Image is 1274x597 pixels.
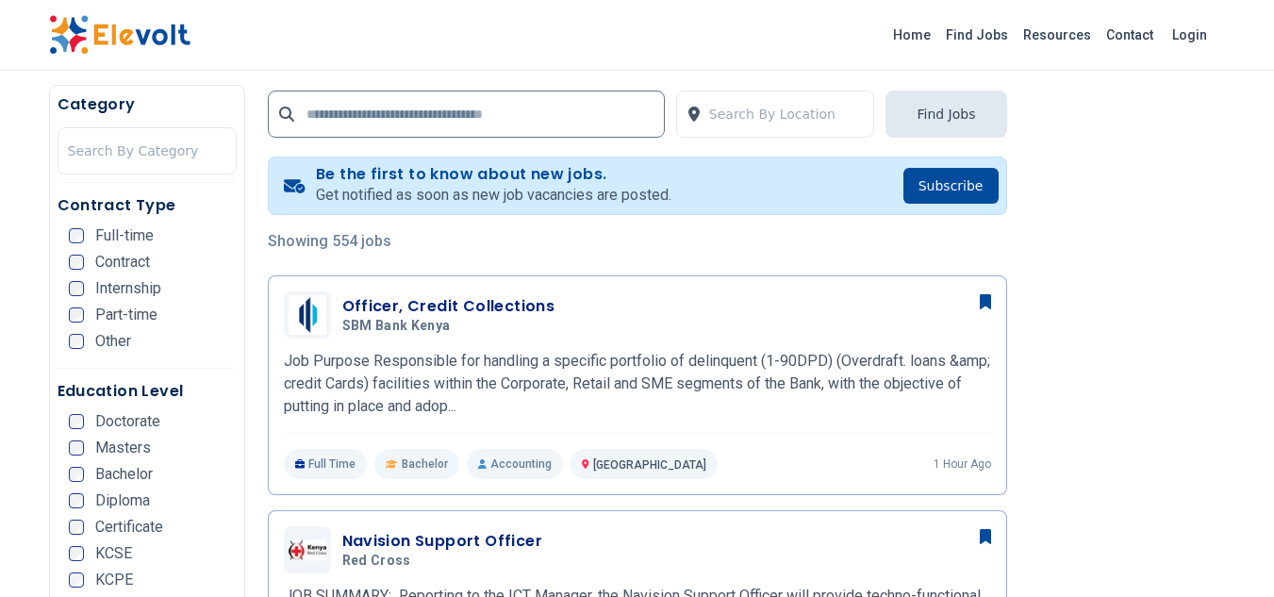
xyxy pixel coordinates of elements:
span: Doctorate [95,414,160,429]
span: Diploma [95,493,150,508]
a: Login [1161,16,1218,54]
input: Bachelor [69,467,84,482]
span: KCSE [95,546,132,561]
input: Diploma [69,493,84,508]
p: Get notified as soon as new job vacancies are posted. [316,184,671,207]
span: Contract [95,255,150,270]
button: Subscribe [903,168,999,204]
input: Internship [69,281,84,296]
span: KCPE [95,572,133,588]
span: Red cross [342,553,411,570]
span: Internship [95,281,161,296]
input: Masters [69,440,84,456]
img: Red cross [289,539,326,560]
h3: Officer, Credit Collections [342,295,555,318]
input: Contract [69,255,84,270]
h4: Be the first to know about new jobs. [316,165,671,184]
a: Resources [1016,20,1099,50]
p: 1 hour ago [934,456,991,472]
h3: Navision Support Officer [342,530,543,553]
span: Other [95,334,131,349]
input: KCPE [69,572,84,588]
input: Part-time [69,307,84,323]
h5: Education Level [58,380,237,403]
h5: Contract Type [58,194,237,217]
span: Bachelor [402,456,448,472]
a: SBM Bank KenyaOfficer, Credit CollectionsSBM Bank KenyaJob Purpose Responsible for handling a spe... [284,291,991,479]
input: Full-time [69,228,84,243]
span: [GEOGRAPHIC_DATA] [593,458,706,472]
input: KCSE [69,546,84,561]
input: Certificate [69,520,84,535]
span: Full-time [95,228,154,243]
a: Find Jobs [938,20,1016,50]
a: Home [885,20,938,50]
h5: Category [58,93,237,116]
p: Accounting [467,449,563,479]
img: SBM Bank Kenya [289,295,326,335]
p: Showing 554 jobs [268,230,1007,253]
input: Other [69,334,84,349]
span: Bachelor [95,467,153,482]
button: Find Jobs [885,91,1006,138]
span: Part-time [95,307,157,323]
span: Masters [95,440,151,456]
img: Elevolt [49,15,190,55]
span: SBM Bank Kenya [342,318,451,335]
input: Doctorate [69,414,84,429]
p: Full Time [284,449,368,479]
a: Contact [1099,20,1161,50]
span: Certificate [95,520,163,535]
p: Job Purpose Responsible for handling a specific portfolio of delinquent (1-90DPD) (Overdraft. loa... [284,350,991,418]
iframe: Chat Widget [1180,506,1274,597]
